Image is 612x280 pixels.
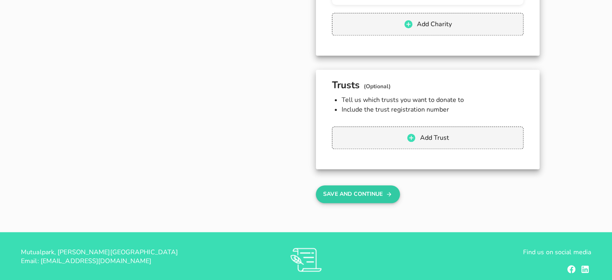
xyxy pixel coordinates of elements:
[416,20,452,29] span: Add Charity
[291,248,321,272] img: RVs0sauIwKhMoGR03FLGkjXSOVwkZRnQsltkF0QxpTsornXsmh1o7vbL94pqF3d8sZvAAAAAElFTkSuQmCC
[21,257,152,265] span: Email: [EMAIL_ADDRESS][DOMAIN_NAME]
[360,83,391,90] span: (Optional)
[342,105,523,114] li: Include the trust registration number
[419,133,449,142] span: Add Trust
[316,185,400,203] button: Save And Continue
[21,248,178,257] span: Mutualpark, [PERSON_NAME][GEOGRAPHIC_DATA]
[342,95,523,105] li: Tell us which trusts you want to donate to
[332,13,523,35] button: Add Charity
[332,127,523,149] button: Add Trust
[332,78,523,92] h2: Trusts
[401,248,591,257] p: Find us on social media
